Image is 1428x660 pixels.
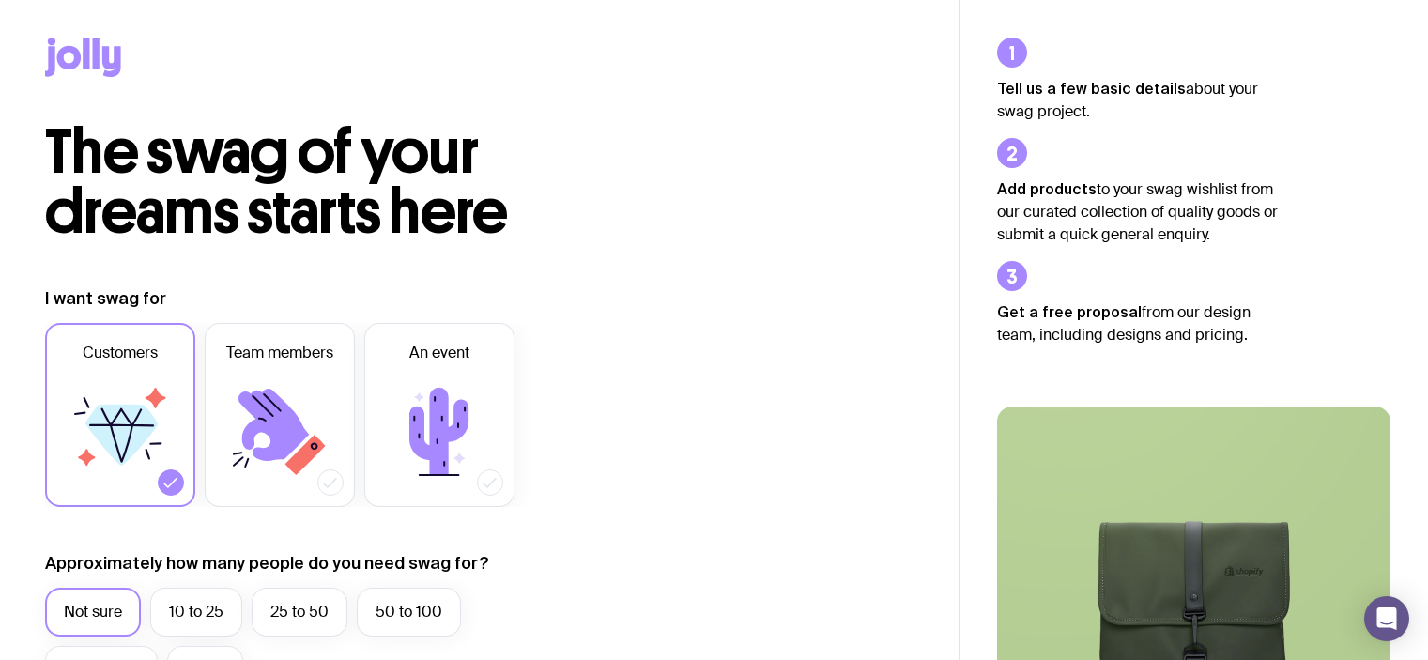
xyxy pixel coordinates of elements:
[45,552,489,575] label: Approximately how many people do you need swag for?
[252,588,347,637] label: 25 to 50
[357,588,461,637] label: 50 to 100
[150,588,242,637] label: 10 to 25
[997,80,1186,97] strong: Tell us a few basic details
[997,180,1097,197] strong: Add products
[83,342,158,364] span: Customers
[409,342,469,364] span: An event
[997,300,1279,346] p: from our design team, including designs and pricing.
[1364,596,1409,641] div: Open Intercom Messenger
[997,177,1279,246] p: to your swag wishlist from our curated collection of quality goods or submit a quick general enqu...
[45,588,141,637] label: Not sure
[997,77,1279,123] p: about your swag project.
[226,342,333,364] span: Team members
[45,115,508,249] span: The swag of your dreams starts here
[997,303,1142,320] strong: Get a free proposal
[45,287,166,310] label: I want swag for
